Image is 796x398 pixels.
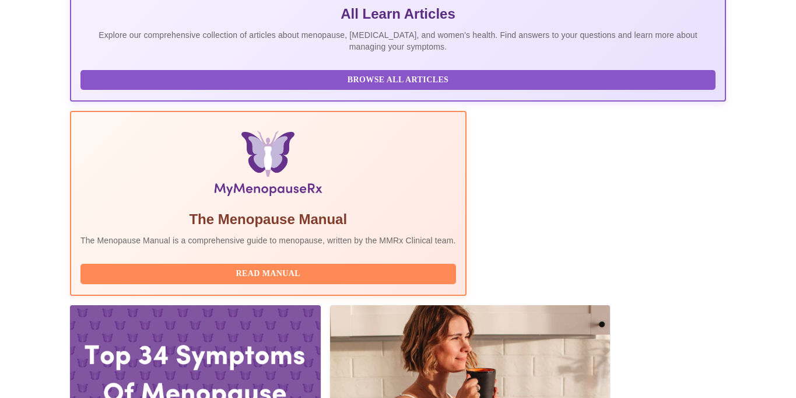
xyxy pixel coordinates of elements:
[80,264,456,284] button: Read Manual
[80,29,716,53] p: Explore our comprehensive collection of articles about menopause, [MEDICAL_DATA], and women's hea...
[80,210,456,229] h5: The Menopause Manual
[80,74,718,84] a: Browse All Articles
[80,268,459,278] a: Read Manual
[140,131,396,201] img: Menopause Manual
[80,5,716,23] h5: All Learn Articles
[92,267,444,281] span: Read Manual
[92,73,704,88] span: Browse All Articles
[80,70,716,90] button: Browse All Articles
[80,235,456,246] p: The Menopause Manual is a comprehensive guide to menopause, written by the MMRx Clinical team.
